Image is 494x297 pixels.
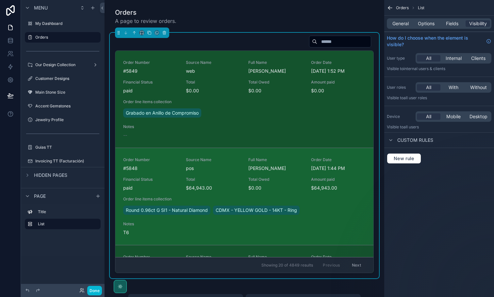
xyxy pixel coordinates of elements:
span: paid [123,185,178,191]
span: -- [123,132,127,139]
span: CDMX - YELLOW GOLD - 14KT - Ring [216,207,297,213]
span: T6 [123,229,178,236]
span: How do I choose when the element is visible? [387,35,484,48]
p: Visible to [387,95,491,101]
span: Order Number [123,60,178,65]
span: $0.00 [186,87,241,94]
span: Grabado en Anillo de Compromiso [126,110,199,116]
span: All user roles [403,95,427,100]
p: Visible to [387,124,491,130]
span: Notes [123,124,178,129]
label: Main Stone Size [35,90,99,95]
span: Options [418,20,435,27]
span: $0.00 [248,87,303,94]
span: Order Date [311,254,366,260]
span: Total [186,80,241,85]
span: Order Number [123,157,178,162]
span: Source Name [186,254,241,260]
iframe: Intercom notifications message [363,248,494,294]
span: Internal users & clients [403,66,445,71]
span: Internal [446,55,462,62]
span: Order Date [311,60,366,65]
span: Without [470,84,487,91]
span: Showing 20 of 4849 results [261,263,313,268]
a: Orders [25,32,101,43]
button: New rule [387,153,421,164]
span: $64,943.00 [311,185,366,191]
span: $0.00 [248,185,303,191]
a: Round 0.96ct G SI1 - Natural Diamond [123,206,210,215]
span: Orders [396,5,409,10]
label: My Dashboard [35,21,99,26]
label: Jewelry Profile [35,117,99,122]
span: Order Date [311,157,366,162]
a: How do I choose when the element is visible? [387,35,491,48]
a: My Dashboard [25,18,101,29]
span: New rule [391,156,417,161]
span: List [418,5,424,10]
a: Guias TT [25,142,101,153]
a: Order Number#5848Source NameposFull Name[PERSON_NAME]Order Date[DATE] 1:44 PMFinancial Statuspaid... [115,148,373,245]
label: User roles [387,85,413,90]
span: Order line items collection [123,196,366,202]
span: Financial Status [123,177,178,182]
span: All [426,84,431,91]
span: Total Owed [248,80,303,85]
label: Our Design Collection [35,62,90,67]
span: Notes [123,221,178,227]
span: Order Number [123,254,178,260]
button: Done [87,286,102,295]
span: $0.00 [311,87,366,94]
div: scrollable content [21,204,105,236]
span: Clients [471,55,486,62]
span: #5848 [123,165,178,172]
label: Guias TT [35,145,99,150]
span: #5849 [123,68,178,74]
label: Customer Designs [35,76,99,81]
span: Full Name [248,60,303,65]
span: Total Owed [248,177,303,182]
span: Round 0.96ct G SI1 - Natural Diamond [126,207,208,213]
span: Page [34,193,46,199]
span: Amount paid [311,177,366,182]
span: Desktop [469,113,487,120]
span: Hidden pages [34,172,67,178]
span: web [186,68,241,74]
span: General [392,20,409,27]
span: Mobile [446,113,461,120]
a: Our Design Collection [25,60,101,70]
label: Title [38,209,98,214]
span: Order line items collection [123,99,366,104]
a: Grabado en Anillo de Compromiso [123,108,201,118]
label: User type [387,56,413,61]
span: [DATE] 1:52 PM [311,68,366,74]
span: all users [403,124,419,129]
a: CDMX - YELLOW GOLD - 14KT - Ring [213,206,300,215]
label: Invoicing TT (Facturación) [35,158,99,164]
span: All [426,113,431,120]
span: [PERSON_NAME] [248,165,303,172]
a: Invoicing TT (Facturación) [25,156,101,166]
span: All [426,55,431,62]
span: Custom rules [397,137,433,143]
a: Main Stone Size [25,87,101,98]
a: Customer Designs [25,73,101,84]
span: Full Name [248,254,303,260]
button: Next [347,260,366,270]
a: Accent Gemstones [25,101,101,111]
span: pos [186,165,241,172]
span: With [449,84,458,91]
label: Orders [35,35,97,40]
span: Fields [446,20,458,27]
span: Source Name [186,60,241,65]
label: List [38,221,95,227]
span: Source Name [186,157,241,162]
label: Device [387,114,413,119]
span: Menu [34,5,48,11]
span: Financial Status [123,80,178,85]
span: $64,943.00 [186,185,241,191]
p: Visible to [387,66,491,71]
a: Order Number#5849Source NamewebFull Name[PERSON_NAME]Order Date[DATE] 1:52 PMFinancial Statuspaid... [115,51,373,148]
span: paid [123,87,178,94]
span: Full Name [248,157,303,162]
